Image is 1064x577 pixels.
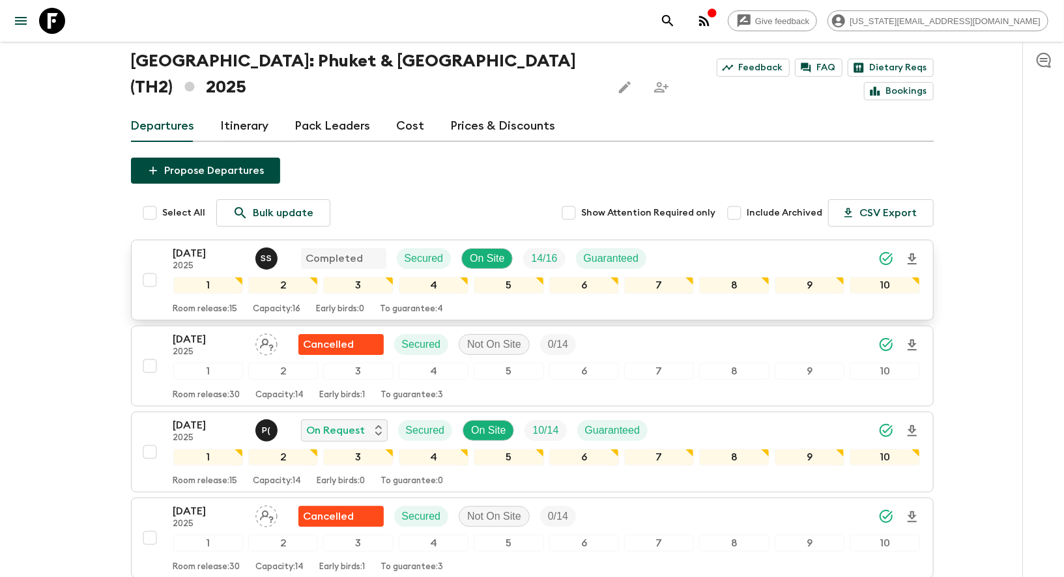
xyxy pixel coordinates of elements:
div: 1 [173,363,243,380]
div: Secured [397,248,452,269]
p: Guaranteed [585,423,640,438]
p: On Request [307,423,366,438]
button: [DATE]2025Sasivimol SuksamaiCompletedSecuredOn SiteTrip FillGuaranteed12345678910Room release:15C... [131,240,934,320]
a: Prices & Discounts [451,111,556,142]
div: 4 [399,449,468,466]
span: Include Archived [747,206,823,219]
p: Secured [406,423,445,438]
a: Dietary Reqs [848,59,934,77]
div: 4 [399,277,468,294]
div: 8 [699,449,769,466]
svg: Download Onboarding [904,251,920,267]
button: CSV Export [828,199,934,227]
div: 3 [323,277,393,294]
p: Capacity: 14 [253,476,302,486]
p: Capacity: 14 [256,562,304,572]
div: 8 [699,277,769,294]
div: Not On Site [459,334,530,355]
p: To guarantee: 3 [381,562,444,572]
div: Not On Site [459,506,530,527]
div: Secured [394,334,449,355]
div: 6 [549,363,619,380]
button: menu [8,8,34,34]
div: 7 [624,277,694,294]
p: Secured [405,251,444,266]
p: Room release: 15 [173,304,238,315]
p: Room release: 30 [173,562,240,572]
span: [US_STATE][EMAIL_ADDRESS][DOMAIN_NAME] [842,16,1048,26]
span: Select All [163,206,206,219]
p: Room release: 15 [173,476,238,486]
div: 1 [173,449,243,466]
div: Trip Fill [540,506,576,527]
p: 14 / 16 [531,251,557,266]
p: 2025 [173,261,245,272]
button: P( [255,419,280,442]
p: [DATE] [173,246,245,261]
button: [DATE]2025Pooky (Thanaphan) KerdyooOn RequestSecuredOn SiteTrip FillGuaranteed12345678910Room rel... [131,412,934,492]
div: Secured [394,506,449,527]
a: Feedback [717,59,790,77]
p: On Site [471,423,506,438]
div: 1 [173,277,243,294]
div: 10 [850,535,919,552]
p: 0 / 14 [548,337,568,352]
span: Assign pack leader [255,509,278,520]
div: Trip Fill [523,248,565,269]
h1: [GEOGRAPHIC_DATA]: Phuket & [GEOGRAPHIC_DATA] (TH2) 2025 [131,48,601,100]
div: 7 [624,363,694,380]
p: Early birds: 0 [317,476,366,486]
p: [DATE] [173,417,245,433]
a: Pack Leaders [295,111,371,142]
span: Sasivimol Suksamai [255,251,280,262]
div: 10 [850,449,919,466]
div: [US_STATE][EMAIL_ADDRESS][DOMAIN_NAME] [827,10,1048,31]
div: 3 [323,535,393,552]
a: Give feedback [728,10,817,31]
svg: Download Onboarding [904,337,920,353]
div: Flash Pack cancellation [298,334,384,355]
p: Secured [402,337,441,352]
p: To guarantee: 0 [381,476,444,486]
p: Not On Site [467,509,521,524]
span: Show Attention Required only [582,206,716,219]
span: Pooky (Thanaphan) Kerdyoo [255,423,280,434]
div: Flash Pack cancellation [298,506,384,527]
p: Capacity: 16 [253,304,301,315]
p: [DATE] [173,503,245,519]
p: 2025 [173,347,245,358]
div: 10 [850,363,919,380]
div: 9 [775,535,844,552]
div: 10 [850,277,919,294]
div: 2 [248,277,318,294]
p: 0 / 14 [548,509,568,524]
div: On Site [461,248,513,269]
p: [DATE] [173,331,245,347]
p: Early birds: 0 [317,304,365,315]
div: 2 [248,363,318,380]
p: Bulk update [253,205,314,221]
button: Edit this itinerary [612,74,638,100]
div: 9 [775,363,844,380]
div: 3 [323,363,393,380]
div: 1 [173,535,243,552]
div: 8 [699,535,769,552]
p: On Site [470,251,504,266]
p: Guaranteed [584,251,639,266]
p: P ( [262,425,270,436]
span: Give feedback [748,16,816,26]
span: Assign pack leader [255,337,278,348]
div: 6 [549,277,619,294]
button: search adventures [655,8,681,34]
div: 3 [323,449,393,466]
a: Bulk update [216,199,330,227]
div: 7 [624,449,694,466]
p: Secured [402,509,441,524]
p: To guarantee: 3 [381,390,444,401]
button: [DATE]2025Assign pack leaderFlash Pack cancellationSecuredNot On SiteTrip Fill12345678910Room rel... [131,326,934,406]
p: Not On Site [467,337,521,352]
div: 4 [399,535,468,552]
a: Cost [397,111,425,142]
svg: Synced Successfully [878,423,894,438]
p: 2025 [173,519,245,529]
